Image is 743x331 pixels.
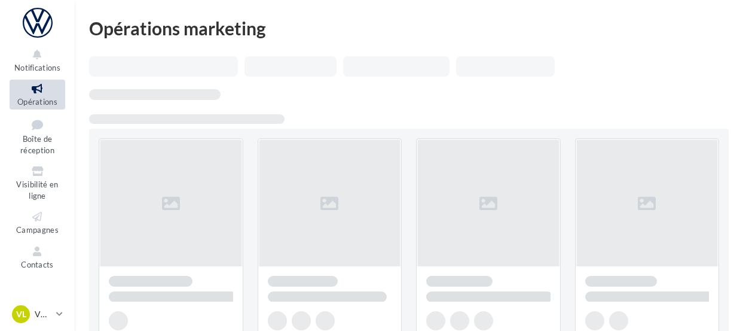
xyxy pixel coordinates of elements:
span: Visibilité en ligne [16,180,58,201]
span: Boîte de réception [20,134,54,155]
a: Visibilité en ligne [10,162,65,203]
p: VW LAON [35,308,51,320]
a: VL VW LAON [10,303,65,326]
span: Campagnes [16,225,59,235]
a: Boîte de réception [10,114,65,158]
span: Notifications [14,63,60,72]
span: VL [16,308,26,320]
a: Contacts [10,242,65,272]
button: Notifications [10,45,65,75]
span: Contacts [21,260,54,269]
a: Campagnes [10,208,65,237]
a: Opérations [10,80,65,109]
div: Opérations marketing [89,19,729,37]
span: Opérations [17,97,57,107]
